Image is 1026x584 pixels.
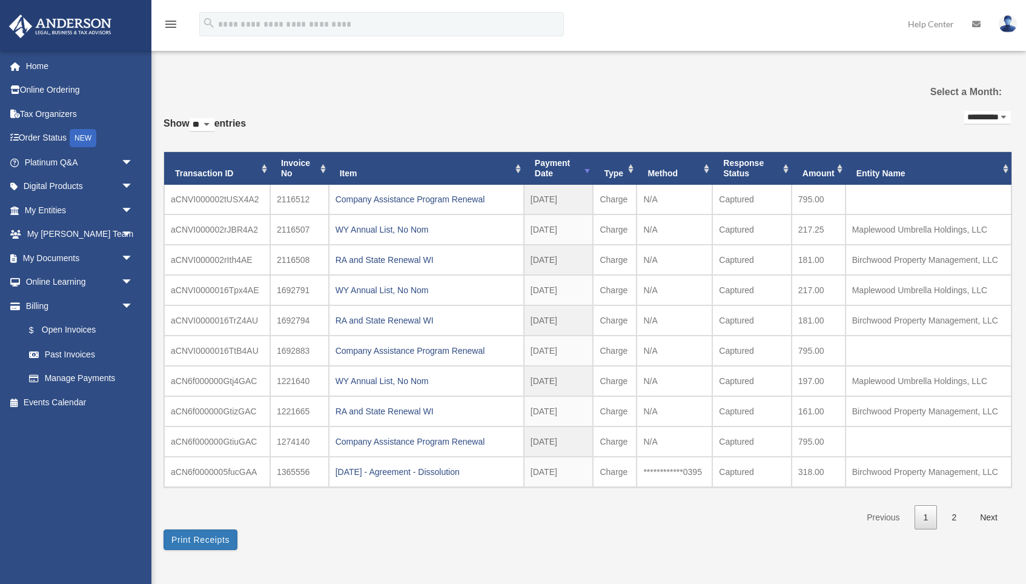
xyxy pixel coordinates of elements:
td: N/A [637,396,712,426]
span: arrow_drop_down [121,150,145,175]
td: [DATE] [524,305,594,336]
td: N/A [637,214,712,245]
td: Birchwood Property Management, LLC [846,245,1011,275]
th: Type: activate to sort column ascending [593,152,637,185]
td: 2116507 [270,214,329,245]
td: Charge [593,214,637,245]
span: arrow_drop_down [121,222,145,247]
a: $Open Invoices [17,318,151,343]
div: WY Annual List, No Nom [336,373,517,390]
td: Captured [712,245,792,275]
button: Print Receipts [164,529,237,550]
td: Charge [593,336,637,366]
select: Showentries [190,118,214,132]
td: [DATE] [524,366,594,396]
td: Captured [712,214,792,245]
div: WY Annual List, No Nom [336,221,517,238]
td: Captured [712,336,792,366]
td: 1692791 [270,275,329,305]
td: aCNVI0000016Tpx4AE [164,275,270,305]
td: N/A [637,305,712,336]
td: aCN6f000000GtizGAC [164,396,270,426]
th: Amount: activate to sort column ascending [792,152,846,185]
td: aCNVI000002rIth4AE [164,245,270,275]
a: Previous [858,505,909,530]
th: Payment Date: activate to sort column ascending [524,152,594,185]
a: My Entitiesarrow_drop_down [8,198,151,222]
td: Captured [712,185,792,214]
td: 795.00 [792,426,846,457]
td: 318.00 [792,457,846,487]
a: Platinum Q&Aarrow_drop_down [8,150,151,174]
td: aCN6f000000GtiuGAC [164,426,270,457]
div: WY Annual List, No Nom [336,282,517,299]
td: Maplewood Umbrella Holdings, LLC [846,366,1011,396]
div: Company Assistance Program Renewal [336,342,517,359]
td: 795.00 [792,185,846,214]
td: 181.00 [792,245,846,275]
td: Captured [712,305,792,336]
td: [DATE] [524,396,594,426]
a: Billingarrow_drop_down [8,294,151,318]
a: Online Learningarrow_drop_down [8,270,151,294]
td: 181.00 [792,305,846,336]
a: menu [164,21,178,32]
td: Charge [593,457,637,487]
a: Tax Organizers [8,102,151,126]
th: Method: activate to sort column ascending [637,152,712,185]
th: Transaction ID: activate to sort column ascending [164,152,270,185]
th: Entity Name: activate to sort column ascending [846,152,1011,185]
td: aCN6f0000005fucGAA [164,457,270,487]
div: Company Assistance Program Renewal [336,433,517,450]
td: [DATE] [524,275,594,305]
td: [DATE] [524,245,594,275]
a: My [PERSON_NAME] Teamarrow_drop_down [8,222,151,247]
td: 217.00 [792,275,846,305]
a: 2 [942,505,965,530]
td: 197.00 [792,366,846,396]
span: arrow_drop_down [121,294,145,319]
th: Item: activate to sort column ascending [329,152,524,185]
td: [DATE] [524,214,594,245]
th: Response Status: activate to sort column ascending [712,152,792,185]
td: 1692883 [270,336,329,366]
td: N/A [637,185,712,214]
div: [DATE] - Agreement - Dissolution [336,463,517,480]
div: RA and State Renewal WI [336,251,517,268]
a: Next [971,505,1007,530]
span: arrow_drop_down [121,246,145,271]
td: 1692794 [270,305,329,336]
a: Past Invoices [17,342,145,367]
a: Home [8,54,151,78]
td: 1221640 [270,366,329,396]
span: $ [36,323,42,338]
td: Birchwood Property Management, LLC [846,305,1011,336]
td: 161.00 [792,396,846,426]
td: Charge [593,245,637,275]
td: Captured [712,366,792,396]
span: arrow_drop_down [121,198,145,223]
td: aCN6f000000Gtj4GAC [164,366,270,396]
td: N/A [637,336,712,366]
span: arrow_drop_down [121,270,145,295]
td: Maplewood Umbrella Holdings, LLC [846,275,1011,305]
td: 1365556 [270,457,329,487]
div: RA and State Renewal WI [336,403,517,420]
td: aCNVI0000016TtB4AU [164,336,270,366]
span: arrow_drop_down [121,174,145,199]
td: Charge [593,305,637,336]
a: Order StatusNEW [8,126,151,151]
td: Birchwood Property Management, LLC [846,396,1011,426]
td: 217.25 [792,214,846,245]
td: 1221665 [270,396,329,426]
a: My Documentsarrow_drop_down [8,246,151,270]
div: Company Assistance Program Renewal [336,191,517,208]
div: NEW [70,129,96,147]
td: [DATE] [524,336,594,366]
td: Charge [593,275,637,305]
i: menu [164,17,178,32]
td: aCNVI000002rJBR4A2 [164,214,270,245]
div: RA and State Renewal WI [336,312,517,329]
img: Anderson Advisors Platinum Portal [5,15,115,38]
td: Charge [593,366,637,396]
